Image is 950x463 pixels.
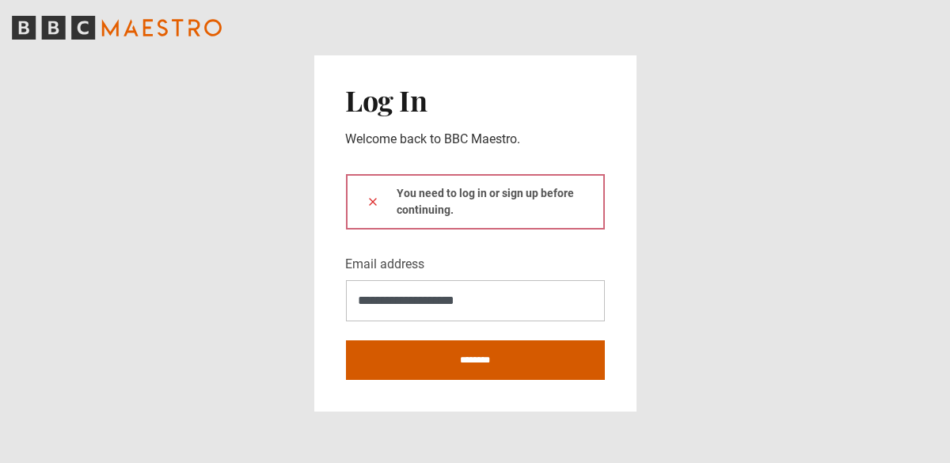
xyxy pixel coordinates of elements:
p: Welcome back to BBC Maestro. [346,130,605,149]
label: Email address [346,255,425,274]
svg: BBC Maestro [12,16,222,40]
h2: Log In [346,83,605,116]
div: You need to log in or sign up before continuing. [346,174,605,230]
